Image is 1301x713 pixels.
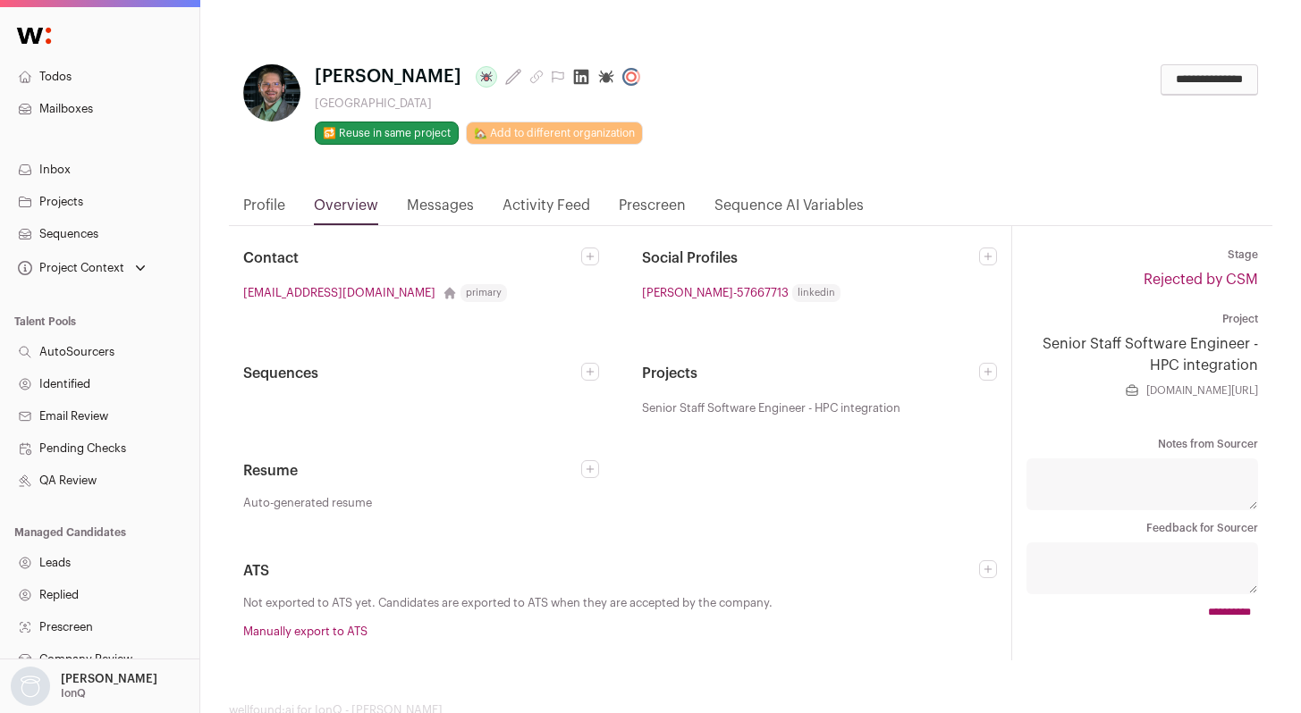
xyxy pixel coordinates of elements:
a: Senior Staff Software Engineer - HPC integration [1026,333,1258,376]
dt: Feedback for Sourcer [1026,521,1258,535]
a: [DOMAIN_NAME][URL] [1146,383,1258,398]
h2: Projects [642,363,980,384]
span: [PERSON_NAME] [315,64,461,89]
a: Auto-generated resume [243,496,599,510]
a: Prescreen [619,195,686,225]
a: Messages [407,195,474,225]
a: Profile [243,195,285,225]
a: Rejected by CSM [1144,273,1258,287]
button: Open dropdown [7,667,161,706]
img: nopic.png [11,667,50,706]
a: Manually export to ATS [243,625,367,637]
a: [PERSON_NAME]-57667713 [642,283,789,302]
button: 🔂 Reuse in same project [315,122,459,145]
p: Not exported to ATS yet. Candidates are exported to ATS when they are accepted by the company. [243,596,997,610]
img: Wellfound [7,18,61,54]
a: [EMAIL_ADDRESS][DOMAIN_NAME] [243,283,435,302]
img: 2193d21feb3192e6ae10acb11eec683633a76c0835cebffce33d6fe67dee5d0c.jpg [243,64,300,122]
h2: Social Profiles [642,247,980,269]
button: Open dropdown [14,256,149,281]
h2: Resume [243,460,581,482]
a: Activity Feed [503,195,590,225]
div: primary [460,284,507,302]
span: Senior Staff Software Engineer - HPC integration [642,398,900,417]
div: Project Context [14,261,124,275]
a: 🏡 Add to different organization [466,122,643,145]
p: IonQ [61,686,86,700]
div: [GEOGRAPHIC_DATA] [315,96,647,111]
dt: Notes from Sourcer [1026,437,1258,451]
a: Overview [314,195,378,225]
dt: Project [1026,312,1258,326]
span: linkedin [792,284,841,302]
h2: Contact [243,247,581,269]
p: [PERSON_NAME] [61,672,157,686]
dt: Stage [1026,247,1258,262]
h2: ATS [243,560,979,582]
h2: Sequences [243,363,581,384]
a: Sequence AI Variables [714,195,864,225]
